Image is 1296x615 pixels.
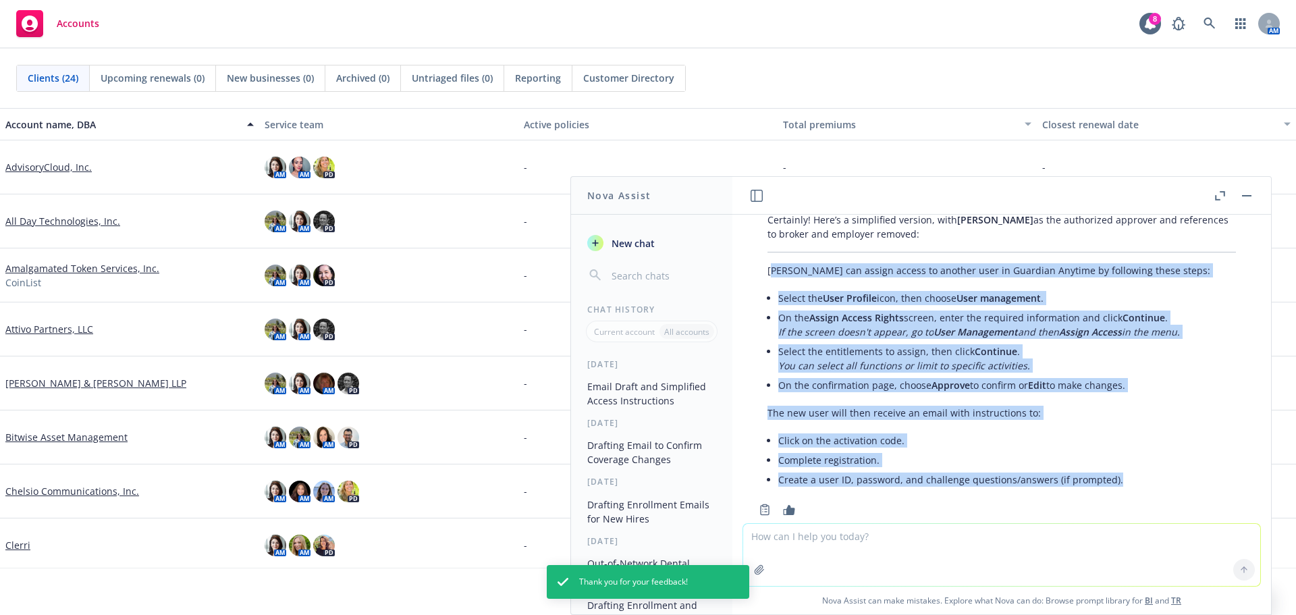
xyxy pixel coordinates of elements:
[583,71,674,85] span: Customer Directory
[524,268,527,282] span: -
[1037,108,1296,140] button: Closest renewal date
[778,288,1236,308] li: Select the icon, then choose .
[265,157,286,178] img: photo
[5,430,128,444] a: Bitwise Asset Management
[5,484,139,498] a: Chelsio Communications, Inc.
[524,376,527,390] span: -
[778,431,1236,450] li: Click on the activation code.
[594,326,655,338] p: Current account
[571,304,732,315] div: Chat History
[664,326,709,338] p: All accounts
[1145,595,1153,606] a: BI
[778,325,1180,338] em: If the screen doesn't appear, go to and then in the menu.
[259,108,518,140] button: Service team
[778,342,1236,375] li: Select the entitlements to assign, then click .
[5,160,92,174] a: AdvisoryCloud, Inc.
[582,231,722,255] button: New chat
[778,359,1030,372] em: You can select all functions or limit to specific activities.
[412,71,493,85] span: Untriaged files (0)
[759,504,771,516] svg: Copy to clipboard
[5,376,186,390] a: [PERSON_NAME] & [PERSON_NAME] LLP
[265,481,286,502] img: photo
[809,311,904,324] span: Assign Access Rights
[313,319,335,340] img: photo
[609,236,655,250] span: New chat
[289,211,310,232] img: photo
[823,292,877,304] span: User Profile
[778,108,1037,140] button: Total premiums
[587,188,651,203] h1: Nova Assist
[524,430,527,444] span: -
[265,373,286,394] img: photo
[313,427,335,448] img: photo
[11,5,105,43] a: Accounts
[227,71,314,85] span: New businesses (0)
[1149,13,1161,25] div: 8
[524,484,527,498] span: -
[337,373,359,394] img: photo
[932,379,970,392] span: Approve
[767,406,1236,420] p: The new user will then receive an email with instructions to:
[571,358,732,370] div: [DATE]
[289,319,310,340] img: photo
[524,322,527,336] span: -
[1059,325,1122,338] span: Assign Access
[5,214,120,228] a: All Day Technologies, Inc.
[5,322,93,336] a: Attivo Partners, LLC
[582,493,722,530] button: Drafting Enrollment Emails for New Hires
[609,266,716,285] input: Search chats
[515,71,561,85] span: Reporting
[313,265,335,286] img: photo
[1196,10,1223,37] a: Search
[783,160,786,174] span: -
[1042,117,1276,132] div: Closest renewal date
[337,427,359,448] img: photo
[579,576,688,588] span: Thank you for your feedback!
[289,427,310,448] img: photo
[313,157,335,178] img: photo
[265,211,286,232] img: photo
[28,71,78,85] span: Clients (24)
[1123,311,1165,324] span: Continue
[289,265,310,286] img: photo
[738,587,1266,614] span: Nova Assist can make mistakes. Explore what Nova can do: Browse prompt library for and
[767,213,1236,241] p: Certainly! Here’s a simplified version, with as the authorized approver and references to broker ...
[289,373,310,394] img: photo
[778,450,1236,470] li: Complete registration.
[524,538,527,552] span: -
[313,211,335,232] img: photo
[957,213,1033,226] span: [PERSON_NAME]
[582,434,722,471] button: Drafting Email to Confirm Coverage Changes
[767,263,1236,277] p: [PERSON_NAME] can assign access to another user in Guardian Anytime by following these steps:
[265,535,286,556] img: photo
[5,538,30,552] a: Clerri
[1042,160,1046,174] span: -
[313,373,335,394] img: photo
[934,325,1018,338] span: User Management
[571,535,732,547] div: [DATE]
[1171,595,1181,606] a: TR
[265,265,286,286] img: photo
[778,375,1236,395] li: On the confirmation page, choose to confirm or to make changes.
[524,117,772,132] div: Active policies
[313,535,335,556] img: photo
[778,470,1236,489] li: Create a user ID, password, and challenge questions/answers (if prompted).
[783,117,1017,132] div: Total premiums
[5,275,41,290] span: CoinList
[265,319,286,340] img: photo
[582,375,722,412] button: Email Draft and Simplified Access Instructions
[571,417,732,429] div: [DATE]
[336,71,389,85] span: Archived (0)
[571,476,732,487] div: [DATE]
[1165,10,1192,37] a: Report a Bug
[289,535,310,556] img: photo
[1028,379,1046,392] span: Edit
[518,108,778,140] button: Active policies
[975,345,1017,358] span: Continue
[313,481,335,502] img: photo
[524,160,527,174] span: -
[1227,10,1254,37] a: Switch app
[265,117,513,132] div: Service team
[582,552,722,589] button: Out-of-Network Dental Claims Flyer
[289,157,310,178] img: photo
